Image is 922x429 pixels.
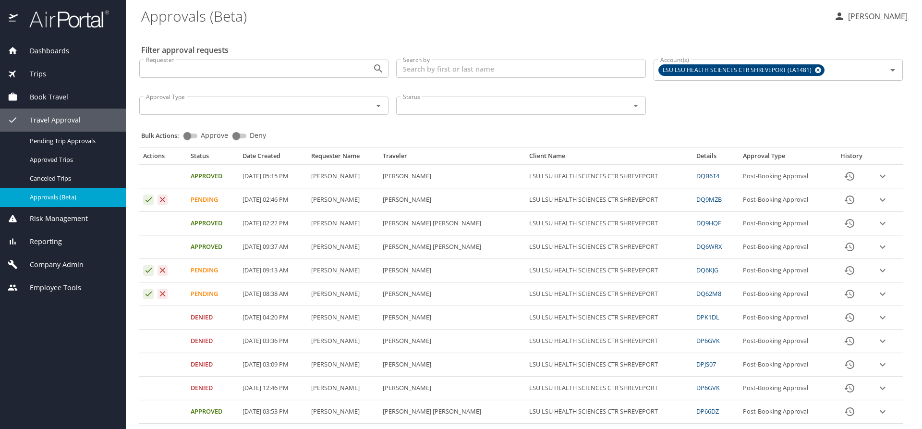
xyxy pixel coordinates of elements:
[379,212,525,235] td: [PERSON_NAME] [PERSON_NAME]
[30,193,114,202] span: Approvals (Beta)
[525,259,692,282] td: LSU LSU HEALTH SCIENCES CTR SHREVEPORT
[739,330,831,353] td: Post-Booking Approval
[372,99,385,112] button: Open
[250,132,266,139] span: Deny
[307,306,379,330] td: [PERSON_NAME]
[838,377,861,400] button: History
[187,282,238,306] td: Pending
[696,360,716,368] a: DPJS07
[239,330,307,353] td: [DATE] 03:36 PM
[9,10,19,28] img: icon-airportal.png
[143,265,154,276] button: Approve request
[875,263,890,278] button: expand row
[18,236,62,247] span: Reporting
[307,212,379,235] td: [PERSON_NAME]
[838,282,861,306] button: History
[525,330,692,353] td: LSU LSU HEALTH SCIENCES CTR SHREVEPORT
[307,188,379,212] td: [PERSON_NAME]
[18,213,88,224] span: Risk Management
[187,165,238,188] td: Approved
[875,404,890,419] button: expand row
[187,235,238,259] td: Approved
[875,240,890,254] button: expand row
[379,400,525,424] td: [PERSON_NAME] [PERSON_NAME]
[18,46,69,56] span: Dashboards
[692,152,739,164] th: Details
[629,99,643,112] button: Open
[18,259,84,270] span: Company Admin
[875,169,890,184] button: expand row
[379,377,525,400] td: [PERSON_NAME]
[239,212,307,235] td: [DATE] 02:22 PM
[239,165,307,188] td: [DATE] 05:15 PM
[696,407,719,416] a: DP66DZ
[18,115,81,125] span: Travel Approval
[525,353,692,377] td: LSU LSU HEALTH SCIENCES CTR SHREVEPORT
[875,334,890,348] button: expand row
[18,282,81,293] span: Employee Tools
[30,136,114,146] span: Pending Trip Approvals
[396,60,645,78] input: Search by first or last name
[739,400,831,424] td: Post-Booking Approval
[658,64,825,76] div: LSU LSU HEALTH SCIENCES CTR SHREVEPORT (LA1481)
[696,219,721,227] a: DQ9HQF
[239,353,307,377] td: [DATE] 03:09 PM
[187,306,238,330] td: Denied
[139,152,187,164] th: Actions
[239,400,307,424] td: [DATE] 03:53 PM
[379,330,525,353] td: [PERSON_NAME]
[739,188,831,212] td: Post-Booking Approval
[379,165,525,188] td: [PERSON_NAME]
[875,357,890,372] button: expand row
[141,1,826,31] h1: Approvals (Beta)
[886,63,899,77] button: Open
[525,188,692,212] td: LSU LSU HEALTH SCIENCES CTR SHREVEPORT
[739,235,831,259] td: Post-Booking Approval
[739,152,831,164] th: Approval Type
[831,152,872,164] th: History
[696,266,718,274] a: DQ6KJG
[201,132,228,139] span: Approve
[18,69,46,79] span: Trips
[239,188,307,212] td: [DATE] 02:46 PM
[379,152,525,164] th: Traveler
[875,216,890,231] button: expand row
[187,377,238,400] td: Denied
[187,212,238,235] td: Approved
[18,92,68,102] span: Book Travel
[875,381,890,395] button: expand row
[187,152,238,164] th: Status
[187,400,238,424] td: Approved
[838,188,861,211] button: History
[696,242,722,251] a: DQ6WRX
[372,62,385,75] button: Open
[158,265,168,276] button: Deny request
[525,377,692,400] td: LSU LSU HEALTH SCIENCES CTR SHREVEPORT
[525,235,692,259] td: LSU LSU HEALTH SCIENCES CTR SHREVEPORT
[307,282,379,306] td: [PERSON_NAME]
[838,400,861,423] button: History
[379,188,525,212] td: [PERSON_NAME]
[696,336,720,345] a: DP6GVK
[659,65,817,75] span: LSU LSU HEALTH SCIENCES CTR SHREVEPORT (LA1481)
[158,289,168,299] button: Deny request
[525,152,692,164] th: Client Name
[739,212,831,235] td: Post-Booking Approval
[239,235,307,259] td: [DATE] 09:37 AM
[739,165,831,188] td: Post-Booking Approval
[307,235,379,259] td: [PERSON_NAME]
[875,193,890,207] button: expand row
[739,306,831,330] td: Post-Booking Approval
[30,174,114,183] span: Canceled Trips
[158,195,168,205] button: Deny request
[30,155,114,164] span: Approved Trips
[307,400,379,424] td: [PERSON_NAME]
[239,152,307,164] th: Date Created
[379,235,525,259] td: [PERSON_NAME] [PERSON_NAME]
[830,8,911,25] button: [PERSON_NAME]
[307,259,379,282] td: [PERSON_NAME]
[525,306,692,330] td: LSU LSU HEALTH SCIENCES CTR SHREVEPORT
[696,383,720,392] a: DP6GVK
[141,131,187,140] p: Bulk Actions:
[143,195,154,205] button: Approve request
